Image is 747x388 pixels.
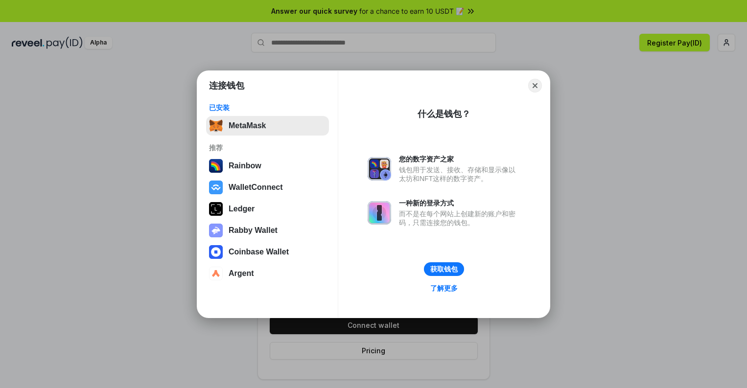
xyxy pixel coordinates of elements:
div: 获取钱包 [430,265,458,274]
div: WalletConnect [229,183,283,192]
div: 您的数字资产之家 [399,155,520,163]
img: svg+xml,%3Csvg%20xmlns%3D%22http%3A%2F%2Fwww.w3.org%2F2000%2Fsvg%22%20width%3D%2228%22%20height%3... [209,202,223,216]
button: Ledger [206,199,329,219]
button: Coinbase Wallet [206,242,329,262]
img: svg+xml,%3Csvg%20fill%3D%22none%22%20height%3D%2233%22%20viewBox%3D%220%200%2035%2033%22%20width%... [209,119,223,133]
button: Rabby Wallet [206,221,329,240]
div: Coinbase Wallet [229,248,289,256]
button: WalletConnect [206,178,329,197]
div: 已安装 [209,103,326,112]
div: 而不是在每个网站上创建新的账户和密码，只需连接您的钱包。 [399,209,520,227]
button: Rainbow [206,156,329,176]
div: 什么是钱包？ [418,108,470,120]
h1: 连接钱包 [209,80,244,91]
div: 钱包用于发送、接收、存储和显示像以太坊和NFT这样的数字资产。 [399,165,520,183]
img: svg+xml,%3Csvg%20xmlns%3D%22http%3A%2F%2Fwww.w3.org%2F2000%2Fsvg%22%20fill%3D%22none%22%20viewBox... [368,201,391,225]
div: 一种新的登录方式 [399,199,520,207]
button: Close [528,79,542,92]
div: Rainbow [229,161,261,170]
div: 了解更多 [430,284,458,293]
img: svg+xml,%3Csvg%20width%3D%2228%22%20height%3D%2228%22%20viewBox%3D%220%200%2028%2028%22%20fill%3D... [209,245,223,259]
img: svg+xml,%3Csvg%20width%3D%2228%22%20height%3D%2228%22%20viewBox%3D%220%200%2028%2028%22%20fill%3D... [209,267,223,280]
div: Argent [229,269,254,278]
a: 了解更多 [424,282,464,295]
button: 获取钱包 [424,262,464,276]
img: svg+xml,%3Csvg%20width%3D%2228%22%20height%3D%2228%22%20viewBox%3D%220%200%2028%2028%22%20fill%3D... [209,181,223,194]
div: MetaMask [229,121,266,130]
img: svg+xml,%3Csvg%20xmlns%3D%22http%3A%2F%2Fwww.w3.org%2F2000%2Fsvg%22%20fill%3D%22none%22%20viewBox... [368,157,391,181]
button: Argent [206,264,329,283]
div: 推荐 [209,143,326,152]
img: svg+xml,%3Csvg%20width%3D%22120%22%20height%3D%22120%22%20viewBox%3D%220%200%20120%20120%22%20fil... [209,159,223,173]
img: svg+xml,%3Csvg%20xmlns%3D%22http%3A%2F%2Fwww.w3.org%2F2000%2Fsvg%22%20fill%3D%22none%22%20viewBox... [209,224,223,237]
div: Rabby Wallet [229,226,278,235]
button: MetaMask [206,116,329,136]
div: Ledger [229,205,255,213]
